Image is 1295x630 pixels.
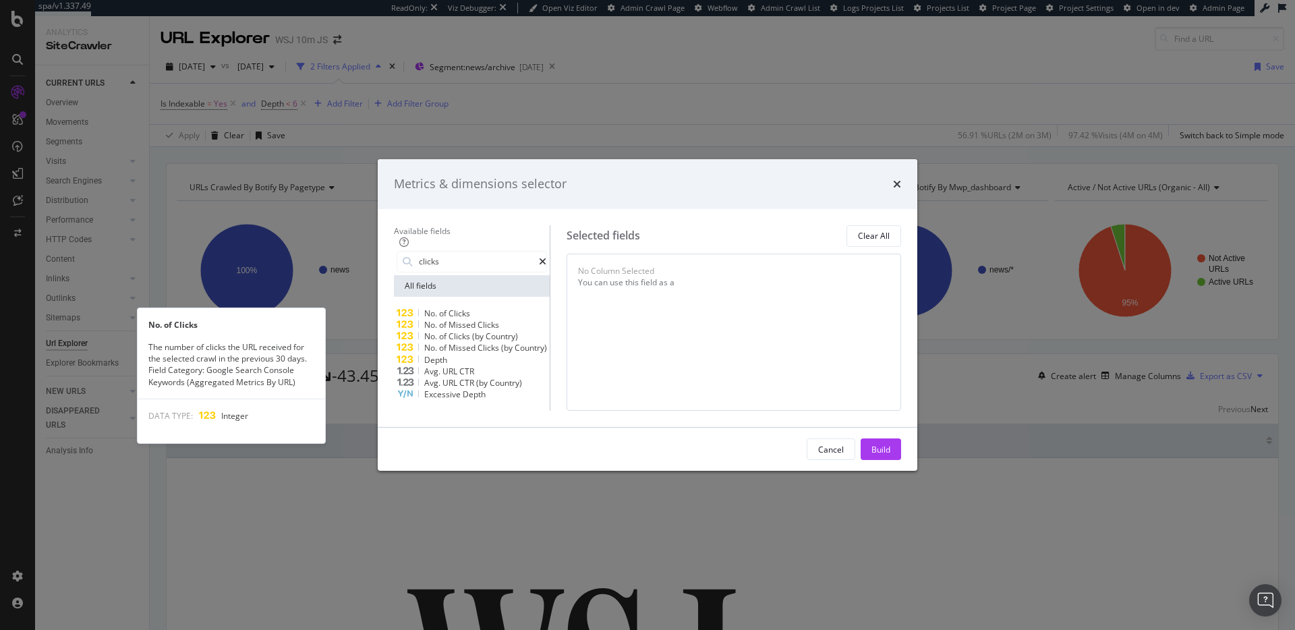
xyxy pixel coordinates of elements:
span: of [439,308,449,319]
button: Clear All [846,225,901,247]
div: The number of clicks the URL received for the selected crawl in the previous 30 days. Field Categ... [138,341,325,388]
div: Metrics & dimensions selector [394,175,567,193]
span: (by [501,342,515,353]
span: Missed [449,319,478,331]
div: Open Intercom Messenger [1249,584,1282,617]
span: Depth [463,389,486,400]
span: Clicks [449,331,472,342]
span: Excessive [424,389,463,400]
span: No. [424,342,439,353]
span: Avg. [424,366,442,377]
div: Build [871,443,890,455]
div: Selected fields [567,228,640,244]
span: URL [442,366,459,377]
span: Integer [221,410,248,422]
span: of [439,342,449,353]
span: Missed [449,342,478,353]
span: Avg. [424,377,442,389]
input: Search by field name [418,252,539,272]
div: Available fields [394,225,550,237]
span: Country) [515,342,547,353]
span: (by [472,331,486,342]
span: CTR [459,377,476,389]
span: Depth [424,353,447,365]
span: URL [442,377,459,389]
div: You can use this field as a [578,277,890,288]
div: Cancel [818,443,844,455]
span: Country) [490,377,522,389]
span: No. [424,331,439,342]
span: Clicks [478,319,499,331]
span: No. [424,319,439,331]
div: modal [378,159,917,471]
span: (by [476,377,490,389]
div: No Column Selected [578,265,654,277]
button: Build [861,438,901,460]
span: Country) [486,331,518,342]
span: of [439,331,449,342]
span: No. [424,308,439,319]
div: No. of Clicks [138,319,325,331]
div: Clear All [858,230,890,241]
div: times [893,175,901,193]
span: of [439,319,449,331]
span: DATA TYPE: [148,410,193,422]
div: All fields [394,275,550,297]
span: CTR [459,366,474,377]
span: Clicks [478,342,501,353]
button: Cancel [807,438,855,460]
span: Clicks [449,308,470,319]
